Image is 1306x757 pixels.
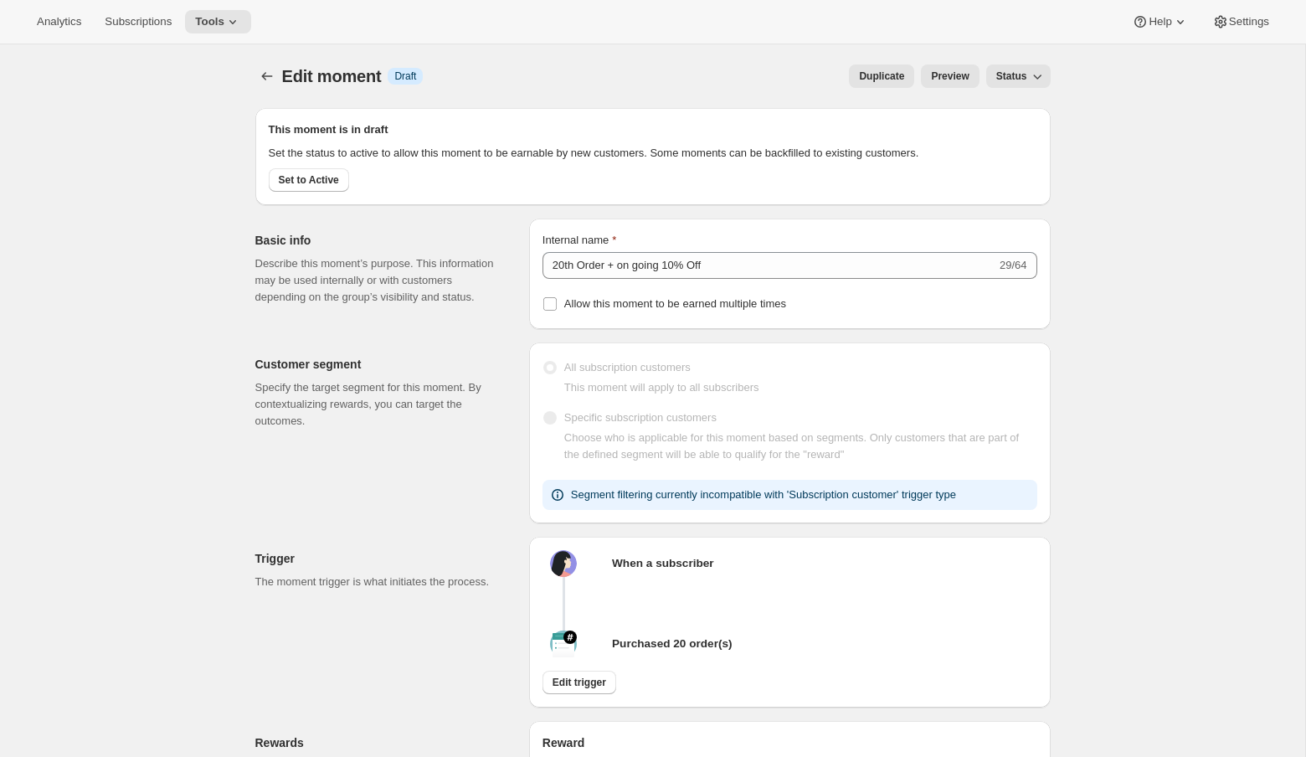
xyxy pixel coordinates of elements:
[612,555,714,572] p: When a subscriber
[1202,10,1279,33] button: Settings
[542,671,616,694] button: Edit trigger
[564,381,759,394] span: This moment will apply to all subscribers
[195,15,224,28] span: Tools
[542,234,609,246] span: Internal name
[255,379,502,430] p: Specify the target segment for this moment. By contextualizing rewards, you can target the outcomes.
[931,70,969,83] span: Preview
[95,10,182,33] button: Subscriptions
[269,145,937,162] p: Set the status to active to allow this moment to be earnable by new customers. Some moments can b...
[542,734,1037,751] h2: Reward
[542,252,996,279] input: Example: Loyal member
[105,15,172,28] span: Subscriptions
[255,255,502,306] p: Describe this moment’s purpose. This information may be used internally or with customers dependi...
[571,487,956,503] p: Segment filtering currently incompatible with 'Subscription customer' trigger type
[27,10,91,33] button: Analytics
[1122,10,1198,33] button: Help
[564,297,786,310] span: Allow this moment to be earned multiple times
[255,574,502,590] p: The moment trigger is what initiates the process.
[282,67,382,85] span: Edit moment
[255,64,279,88] button: Create moment
[269,121,937,138] h2: This moment is in draft
[849,64,914,88] button: Duplicate
[996,70,1027,83] span: Status
[37,15,81,28] span: Analytics
[255,232,502,249] h2: Basic info
[564,431,1019,461] span: Choose who is applicable for this moment based on segments. Only customers that are part of the d...
[859,70,904,83] span: Duplicate
[255,550,502,567] h2: Trigger
[564,411,717,424] span: Specific subscription customers
[394,70,416,83] span: Draft
[986,64,1051,88] button: Status
[921,64,979,88] button: Preview
[1229,15,1269,28] span: Settings
[1149,15,1171,28] span: Help
[255,356,502,373] h2: Customer segment
[185,10,251,33] button: Tools
[564,361,691,373] span: All subscription customers
[553,676,606,689] span: Edit trigger
[269,168,349,192] button: Set to Active
[1249,683,1289,724] iframe: Intercom live chat
[255,734,502,751] h2: Rewards
[279,173,339,187] span: Set to Active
